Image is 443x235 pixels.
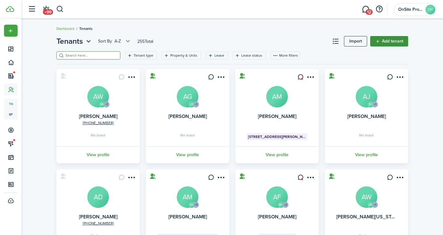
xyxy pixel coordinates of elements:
filter-tag-label: Lease [214,53,224,58]
avatar-counter: +1 [193,101,199,107]
avatar-counter: +1 [372,101,378,107]
avatar-text: DM [99,101,105,107]
avatar-counter: +5 [193,202,199,208]
filter-tag: Open filter [162,51,201,59]
a: sp [4,109,18,120]
avatar-counter: +1 [372,202,378,208]
button: Open menu [4,25,18,37]
filter-tag-label: Property & Units [170,53,197,58]
filter-tag: Open filter [233,51,266,59]
a: Notifications [40,2,52,17]
filter-tag: Open filter [206,51,228,59]
span: 12 [366,9,373,15]
a: View profile [145,146,230,163]
a: tn [4,99,18,109]
a: View profile [324,146,409,163]
avatar-text: LB [188,101,195,107]
a: Add tenant [370,36,408,47]
avatar-text: DM [367,202,374,208]
span: Tenants [56,36,83,47]
a: [PHONE_NUMBER] [83,221,114,226]
a: [PHONE_NUMBER] [83,120,114,126]
img: TenantCloud [6,6,14,12]
button: Open menu [126,174,136,183]
a: AJ [356,86,377,107]
a: [PERSON_NAME] [168,113,207,120]
button: More filters [271,51,300,59]
filter-tag: Open filter [125,51,157,59]
a: [PERSON_NAME] [79,213,118,220]
a: View profile [234,146,320,163]
a: AF [266,186,288,208]
button: Tenants [56,36,93,47]
avatar-text: GZ [188,202,195,208]
a: AW [87,86,109,107]
button: Open menu [305,174,315,183]
button: Search [56,4,64,14]
button: Open menu [98,38,132,45]
button: Open menu [216,174,226,183]
avatar-text: SS [367,101,374,107]
a: [PERSON_NAME] [79,113,118,120]
span: OnSite Property Management, LLC [398,7,423,12]
span: A-Z [114,38,121,44]
button: Open menu [395,74,404,82]
a: AW [356,186,377,208]
a: AM [266,86,288,107]
span: No lease [91,133,106,137]
button: Open resource center [374,4,384,14]
button: Open menu [126,74,136,82]
span: No lease [359,133,374,137]
button: Open menu [395,174,404,183]
a: AM [177,186,198,208]
button: Open menu [216,74,226,82]
header-page-total: 255 Total [137,38,153,45]
button: Open menu [305,74,315,82]
input: Search here... [64,53,118,59]
a: [PERSON_NAME] [258,113,296,120]
span: [STREET_ADDRESS][PERSON_NAME] [248,134,306,140]
button: Open sidebar [26,3,38,15]
a: AD [87,186,109,208]
span: +99 [43,9,53,15]
avatar-text: BO [278,202,284,208]
a: Dashboard [56,26,74,31]
a: Messaging [360,2,371,17]
button: Open menu [56,36,93,47]
avatar-counter: +1 [103,101,110,107]
button: Sort byA-Z [98,38,132,45]
span: Tenants [79,26,93,31]
filter-tag-label: Tenant type [134,53,153,58]
a: [PERSON_NAME][US_STATE] [336,213,401,220]
a: AG [177,86,198,107]
a: Import [344,36,367,47]
avatar-counter: +2 [282,202,288,208]
filter-tag-label: Lease status [241,53,262,58]
a: [PERSON_NAME] [347,113,386,120]
span: No lease [180,133,195,137]
span: Sort by [98,38,114,44]
a: [PERSON_NAME] [168,213,207,220]
avatar-text: OP [425,5,435,14]
a: View profile [56,146,141,163]
a: [PERSON_NAME] [258,213,296,220]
